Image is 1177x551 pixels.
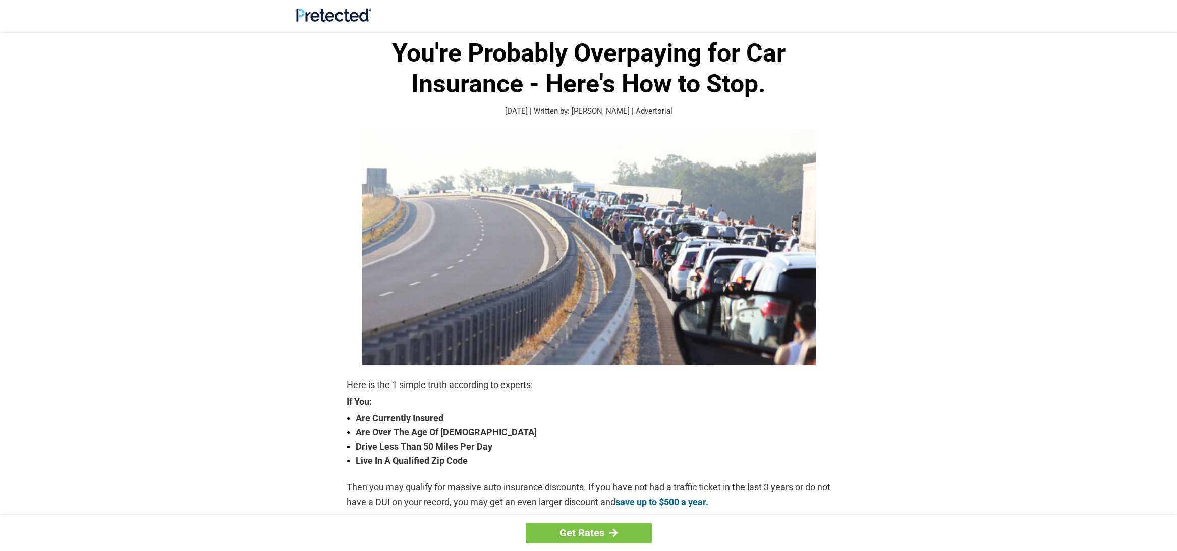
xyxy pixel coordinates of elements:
img: Site Logo [296,8,371,22]
strong: Are Over The Age Of [DEMOGRAPHIC_DATA] [356,425,831,439]
p: Here is the 1 simple truth according to experts: [347,378,831,392]
p: [DATE] | Written by: [PERSON_NAME] | Advertorial [347,105,831,117]
strong: Live In A Qualified Zip Code [356,454,831,468]
h1: You're Probably Overpaying for Car Insurance - Here's How to Stop. [347,38,831,99]
p: Then you may qualify for massive auto insurance discounts. If you have not had a traffic ticket i... [347,480,831,509]
strong: Drive Less Than 50 Miles Per Day [356,439,831,454]
strong: Are Currently Insured [356,411,831,425]
a: Site Logo [296,14,371,24]
strong: If You: [347,397,831,406]
a: save up to $500 a year. [615,497,708,507]
a: Get Rates [526,523,652,543]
